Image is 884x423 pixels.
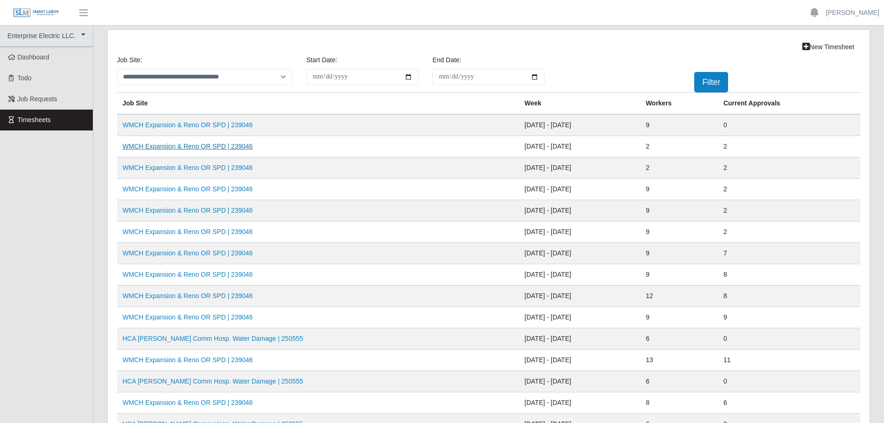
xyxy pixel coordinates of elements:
[718,328,860,350] td: 0
[640,179,718,200] td: 9
[519,114,640,136] td: [DATE] - [DATE]
[519,200,640,221] td: [DATE] - [DATE]
[519,157,640,179] td: [DATE] - [DATE]
[718,350,860,371] td: 11
[123,249,253,257] a: WMCH Expansion & Reno OR SPD | 239046
[640,350,718,371] td: 13
[519,307,640,328] td: [DATE] - [DATE]
[718,93,860,115] th: Current Approvals
[306,55,337,65] label: Start Date:
[796,39,860,55] a: New Timesheet
[640,286,718,307] td: 12
[519,350,640,371] td: [DATE] - [DATE]
[123,292,253,299] a: WMCH Expansion & Reno OR SPD | 239046
[826,8,879,18] a: [PERSON_NAME]
[117,93,519,115] th: job site
[640,157,718,179] td: 2
[123,228,253,235] a: WMCH Expansion & Reno OR SPD | 239046
[718,264,860,286] td: 8
[718,157,860,179] td: 2
[718,221,860,243] td: 2
[640,371,718,392] td: 6
[123,377,303,385] a: HCA [PERSON_NAME] Comm Hosp. Water Damage | 250555
[640,243,718,264] td: 9
[18,95,58,103] span: Job Requests
[640,200,718,221] td: 9
[123,121,253,129] a: WMCH Expansion & Reno OR SPD | 239046
[640,93,718,115] th: Workers
[519,264,640,286] td: [DATE] - [DATE]
[718,307,860,328] td: 9
[718,243,860,264] td: 7
[123,271,253,278] a: WMCH Expansion & Reno OR SPD | 239046
[519,243,640,264] td: [DATE] - [DATE]
[123,335,303,342] a: HCA [PERSON_NAME] Comm Hosp. Water Damage | 250555
[519,392,640,414] td: [DATE] - [DATE]
[640,392,718,414] td: 8
[117,55,142,65] label: job site:
[519,286,640,307] td: [DATE] - [DATE]
[123,399,253,406] a: WMCH Expansion & Reno OR SPD | 239046
[432,55,461,65] label: End Date:
[519,328,640,350] td: [DATE] - [DATE]
[718,179,860,200] td: 2
[718,114,860,136] td: 0
[640,114,718,136] td: 9
[519,93,640,115] th: Week
[123,313,253,321] a: WMCH Expansion & Reno OR SPD | 239046
[640,136,718,157] td: 2
[18,74,32,82] span: Todo
[18,116,51,124] span: Timesheets
[123,356,253,364] a: WMCH Expansion & Reno OR SPD | 239046
[640,307,718,328] td: 9
[13,8,59,18] img: SLM Logo
[123,143,253,150] a: WMCH Expansion & Reno OR SPD | 239046
[123,207,253,214] a: WMCH Expansion & Reno OR SPD | 239046
[123,185,253,193] a: WMCH Expansion & Reno OR SPD | 239046
[18,53,50,61] span: Dashboard
[718,286,860,307] td: 8
[640,221,718,243] td: 9
[718,371,860,392] td: 0
[718,136,860,157] td: 2
[519,221,640,243] td: [DATE] - [DATE]
[123,164,253,171] a: WMCH Expansion & Reno OR SPD | 239046
[640,264,718,286] td: 9
[519,179,640,200] td: [DATE] - [DATE]
[640,328,718,350] td: 6
[519,371,640,392] td: [DATE] - [DATE]
[718,392,860,414] td: 6
[519,136,640,157] td: [DATE] - [DATE]
[694,72,728,92] button: Filter
[718,200,860,221] td: 2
